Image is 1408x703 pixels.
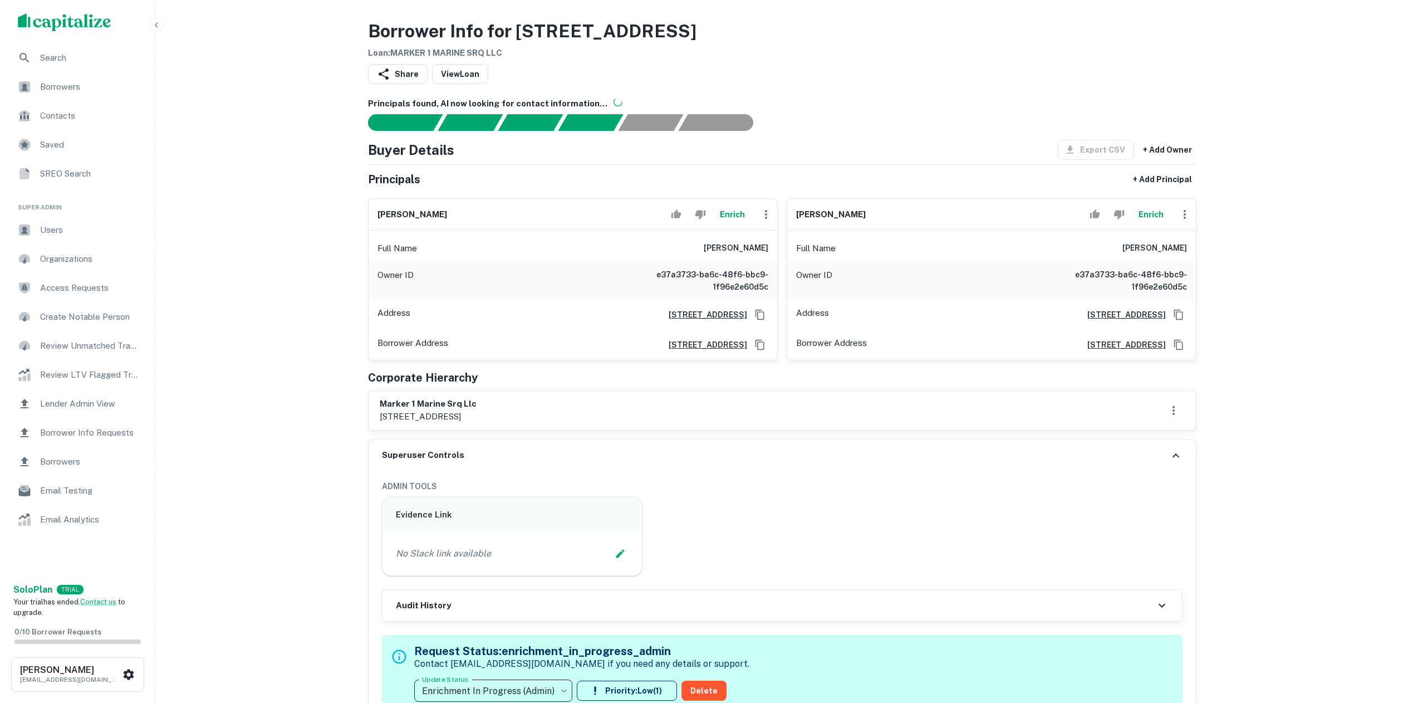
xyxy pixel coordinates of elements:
p: Address [796,306,829,323]
h6: [PERSON_NAME] [1122,242,1187,255]
a: ViewLoan [432,64,488,84]
h6: e37a3733-ba6c-48f6-bbc9-1f96e2e60d5c [635,268,768,293]
li: Super Admin [9,189,146,217]
h6: [STREET_ADDRESS] [660,339,747,351]
span: Borrower Info Requests [40,426,140,440]
p: Address [377,306,410,323]
label: Update Status [422,675,468,684]
span: Access Requests [40,281,140,295]
h6: Principals found, AI now looking for contact information... [368,97,1196,110]
span: Email Analytics [40,513,140,526]
span: Email Testing [40,484,140,497]
a: Contact us [80,598,116,606]
p: Borrower Address [796,336,867,353]
span: Saved [40,138,140,152]
p: Owner ID [796,268,832,293]
h5: Principals [368,171,420,188]
p: Owner ID [377,268,414,293]
h3: Borrower Info for [STREET_ADDRESS] [368,18,696,45]
p: Full Name [377,242,417,255]
div: Your request is received and processing... [438,114,503,131]
a: SoloPlan [13,583,52,597]
span: Review LTV Flagged Transactions [40,368,140,382]
div: AI fulfillment process complete. [679,114,767,131]
a: Email Testing [9,477,146,504]
h6: Evidence Link [396,509,629,521]
span: Contacts [40,109,140,123]
p: [EMAIL_ADDRESS][DOMAIN_NAME] [20,675,120,685]
span: Users [40,223,140,237]
span: 0 / 10 Borrower Requests [14,628,101,636]
button: + Add Owner [1139,140,1196,160]
h6: Superuser Controls [382,449,464,462]
a: Saved [9,131,146,158]
h6: e37a3733-ba6c-48f6-bbc9-1f96e2e60d5c [1053,268,1187,293]
a: Borrowers [9,74,146,100]
button: [PERSON_NAME][EMAIL_ADDRESS][DOMAIN_NAME] [11,657,144,692]
h6: Audit History [396,599,451,612]
h6: Loan : MARKER 1 MARINE SRQ LLC [368,47,696,60]
div: TRIAL [57,585,84,594]
span: SREO Search [40,167,140,180]
button: Reject [1109,203,1129,226]
a: Borrower Info Requests [9,419,146,446]
span: Create Notable Person [40,310,140,324]
div: Create Notable Person [9,304,146,330]
button: Enrich [715,203,750,226]
button: Copy Address [752,336,768,353]
h6: [PERSON_NAME] [20,666,120,675]
div: Principals found, still searching for contact information. This may take time... [618,114,683,131]
h6: [PERSON_NAME] [377,208,447,221]
a: Access Requests [9,275,146,301]
h6: marker 1 marine srq llc [380,398,477,411]
div: Documents found, AI parsing details... [498,114,563,131]
button: Accept [666,203,686,226]
a: [STREET_ADDRESS] [660,309,747,321]
a: Organizations [9,246,146,272]
a: Borrowers [9,448,146,475]
span: Borrowers [40,80,140,94]
div: Users [9,217,146,243]
span: Review Unmatched Transactions [40,339,140,353]
p: [STREET_ADDRESS] [380,410,477,423]
a: SREO Search [9,160,146,187]
span: Borrowers [40,455,140,468]
a: Review LTV Flagged Transactions [9,362,146,388]
span: Search [40,51,140,65]
p: Contact [EMAIL_ADDRESS][DOMAIN_NAME] if you need any details or support. [414,657,749,671]
p: No Slack link available [396,547,491,560]
a: Search [9,45,146,71]
span: Organizations [40,252,140,266]
strong: Solo Plan [13,584,52,595]
p: Full Name [796,242,836,255]
iframe: Chat Widget [1352,614,1408,667]
button: Copy Address [1170,306,1187,323]
a: Email Analytics [9,506,146,533]
div: Sending borrower request to AI... [355,114,438,131]
span: Your trial has ended. to upgrade. [13,598,125,617]
h5: Corporate Hierarchy [368,369,478,386]
button: Delete [681,681,727,701]
a: Review Unmatched Transactions [9,333,146,359]
a: [STREET_ADDRESS] [1078,309,1166,321]
img: capitalize-logo.png [18,13,111,31]
button: Copy Address [1170,336,1187,353]
a: Contacts [9,102,146,129]
button: Reject [690,203,710,226]
a: [STREET_ADDRESS] [1078,339,1166,351]
button: Share [368,64,428,84]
